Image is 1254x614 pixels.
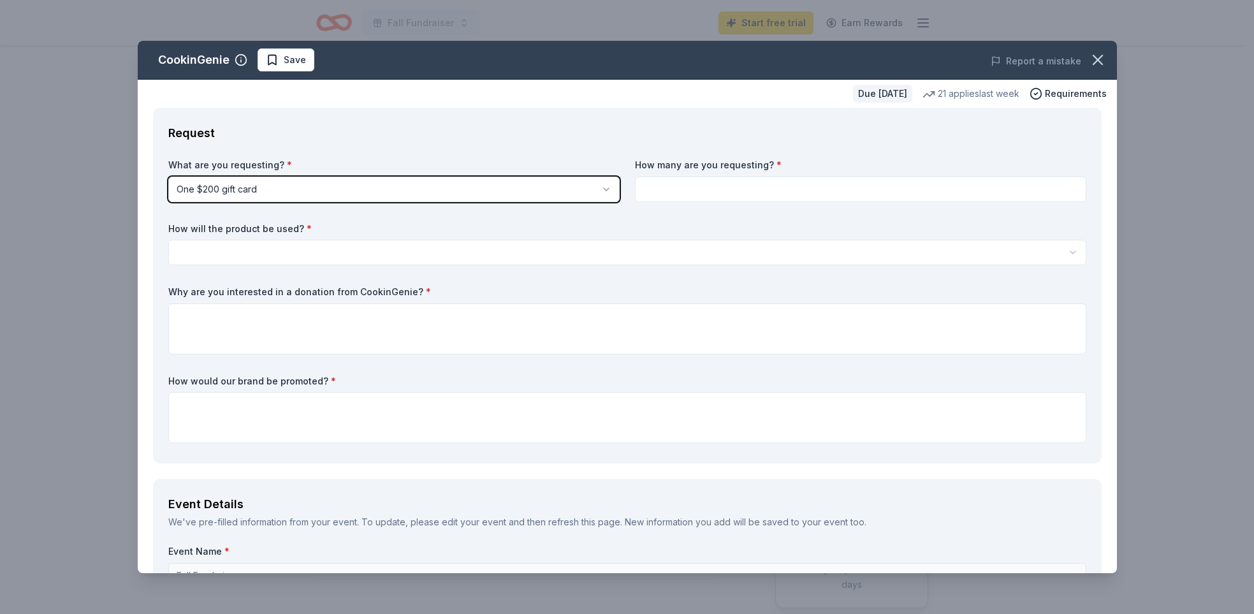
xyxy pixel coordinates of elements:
[168,286,1086,298] label: Why are you interested in a donation from CookinGenie?
[284,52,306,68] span: Save
[853,85,912,103] div: Due [DATE]
[1030,86,1107,101] button: Requirements
[168,494,1086,515] div: Event Details
[168,123,1086,143] div: Request
[922,86,1019,101] div: 21 applies last week
[991,54,1081,69] button: Report a mistake
[168,545,1086,558] label: Event Name
[1045,86,1107,101] span: Requirements
[168,159,620,172] label: What are you requesting?
[158,50,230,70] div: CookinGenie
[168,223,1086,235] label: How will the product be used?
[258,48,314,71] button: Save
[168,515,1086,530] div: We've pre-filled information from your event. To update, please edit your event and then refresh ...
[168,375,1086,388] label: How would our brand be promoted?
[635,159,1086,172] label: How many are you requesting?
